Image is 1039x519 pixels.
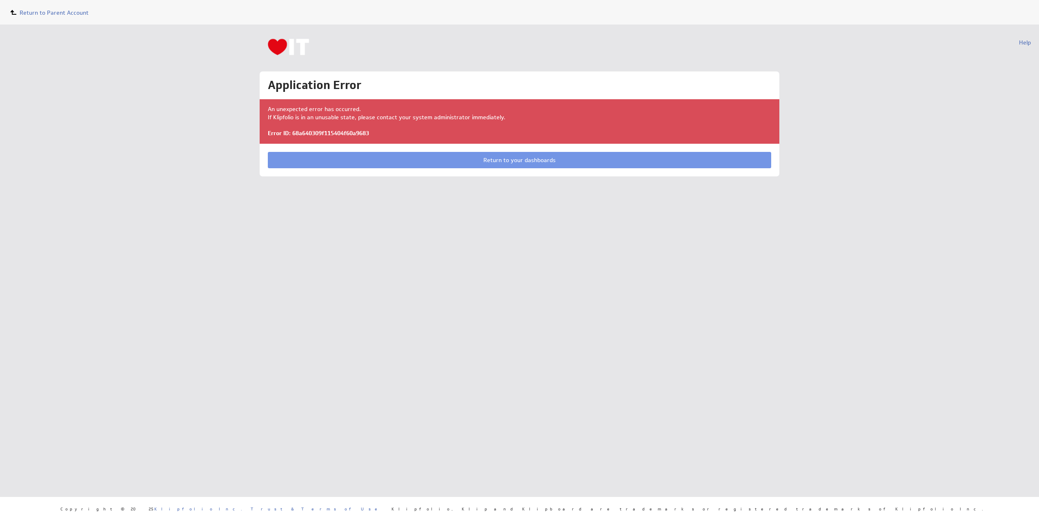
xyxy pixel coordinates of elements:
[268,105,771,114] p: An unexpected error has occurred.
[268,129,771,138] p: Error ID: 68a640309f115404f60a9683
[392,507,983,511] span: Klipfolio, Klip and Klipboard are trademarks or registered trademarks of Klipfolio Inc.
[1019,39,1031,46] a: Help
[60,507,242,511] span: Copyright © 2025
[154,506,242,512] a: Klipfolio Inc.
[8,7,18,17] img: to-parent.svg
[268,80,771,91] h1: Application Error
[20,9,89,16] span: Return to Parent Account
[268,114,771,122] p: If Klipfolio is in an unusable state, please contact your system administrator immediately.
[268,152,771,168] a: Return to your dashboards
[251,506,383,512] a: Trust & Terms of Use
[268,39,309,58] img: Klipfolio logo
[8,7,89,17] a: Return to Parent Account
